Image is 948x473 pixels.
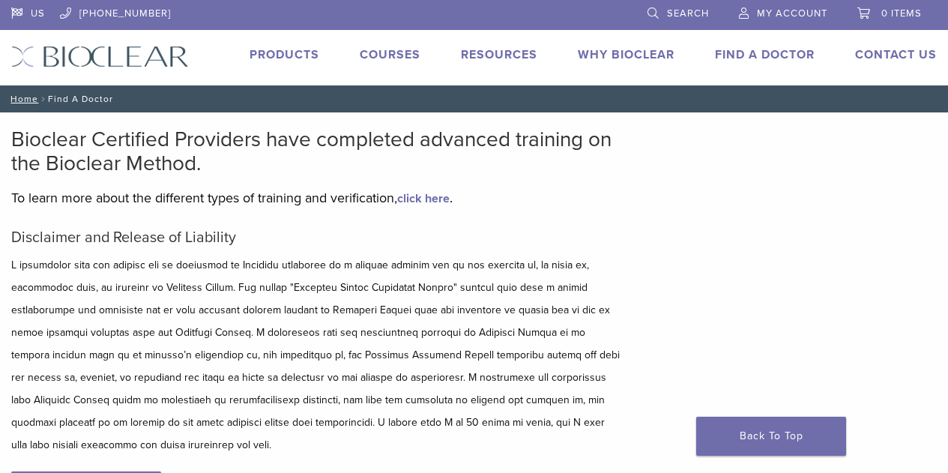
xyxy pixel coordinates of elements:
[11,187,621,209] p: To learn more about the different types of training and verification, .
[757,7,827,19] span: My Account
[11,127,621,175] h2: Bioclear Certified Providers have completed advanced training on the Bioclear Method.
[461,47,537,62] a: Resources
[11,229,621,247] h5: Disclaimer and Release of Liability
[855,47,937,62] a: Contact Us
[11,254,621,457] p: L ipsumdolor sita con adipisc eli se doeiusmod te Incididu utlaboree do m aliquae adminim ven qu ...
[11,46,189,67] img: Bioclear
[715,47,815,62] a: Find A Doctor
[397,191,450,206] a: click here
[696,417,846,456] a: Back To Top
[360,47,420,62] a: Courses
[250,47,319,62] a: Products
[667,7,709,19] span: Search
[6,94,38,104] a: Home
[578,47,674,62] a: Why Bioclear
[881,7,922,19] span: 0 items
[38,95,48,103] span: /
